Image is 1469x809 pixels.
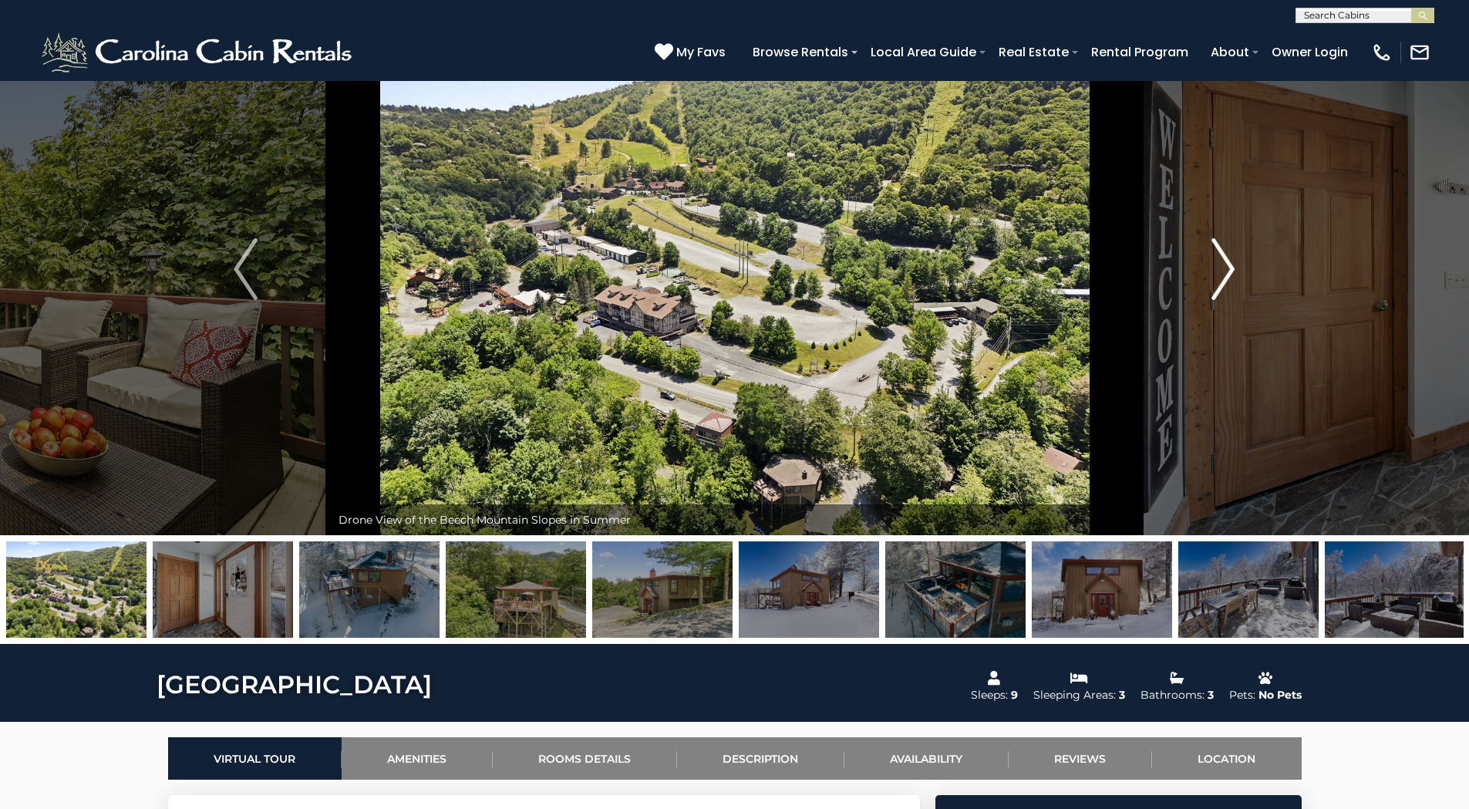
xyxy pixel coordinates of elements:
[1203,39,1257,66] a: About
[160,3,330,535] button: Previous
[168,737,342,780] a: Virtual Tour
[299,541,440,638] img: 167882417
[844,737,1009,780] a: Availability
[1138,3,1308,535] button: Next
[1211,238,1235,300] img: arrow
[1178,541,1319,638] img: 167882457
[153,541,293,638] img: 167882469
[885,541,1026,638] img: 167882418
[6,541,147,638] img: 167103775
[676,42,726,62] span: My Favs
[446,541,586,638] img: 167103752
[1152,737,1302,780] a: Location
[655,42,729,62] a: My Favs
[234,238,257,300] img: arrow
[1409,42,1430,63] img: mail-regular-white.png
[493,737,677,780] a: Rooms Details
[1009,737,1152,780] a: Reviews
[1325,541,1465,638] img: 167882455
[592,541,733,638] img: 167103746
[677,737,844,780] a: Description
[863,39,984,66] a: Local Area Guide
[1032,541,1172,638] img: 167882421
[1371,42,1393,63] img: phone-regular-white.png
[331,504,1139,535] div: Drone View of the Beech Mountain Slopes in Summer
[39,29,359,76] img: White-1-2.png
[342,737,493,780] a: Amenities
[739,541,879,638] img: 167882464
[1083,39,1196,66] a: Rental Program
[1264,39,1356,66] a: Owner Login
[991,39,1076,66] a: Real Estate
[745,39,856,66] a: Browse Rentals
